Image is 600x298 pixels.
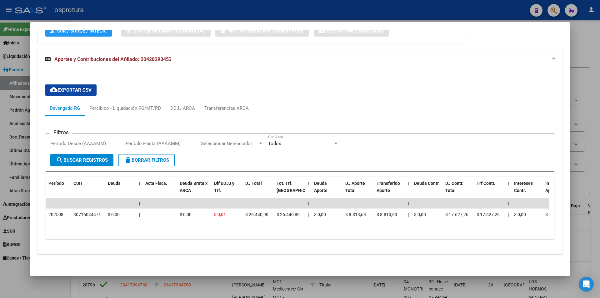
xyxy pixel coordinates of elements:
span: | [139,201,140,206]
span: Buscar Registros [56,157,108,163]
datatable-header-cell: | [505,177,512,204]
span: | [139,212,140,217]
datatable-header-cell: DJ Total [243,177,274,204]
span: Deuda Contr. [414,181,440,186]
h3: Filtros [50,129,72,136]
div: Devengado RG [50,105,80,112]
div: Open Intercom Messenger [579,277,594,292]
button: SUR / SURGE / INTEGR. [45,25,112,37]
button: Buscar Registros [50,154,113,166]
span: DJ Total [245,181,262,186]
span: | [173,181,175,186]
span: $ 0,00 [314,212,326,217]
button: Prestaciones Auditadas [314,25,389,37]
datatable-header-cell: Acta Fisca. [143,177,171,204]
span: $ 0,01 [214,212,226,217]
span: Sin Certificado Discapacidad [133,28,206,34]
span: Borrar Filtros [124,157,169,163]
span: Exportar CSV [50,87,92,93]
datatable-header-cell: DJ Contr. Total [443,177,474,204]
datatable-header-cell: Deuda [105,177,137,204]
span: $ 26.440,89 [277,212,300,217]
span: Todos [268,141,281,146]
span: CUIT [73,181,83,186]
datatable-header-cell: Transferido Aporte [374,177,405,204]
span: $ 0,00 [514,212,526,217]
span: Intereses Aporte [545,181,564,193]
span: $ 8.813,63 [377,212,397,217]
span: Intereses Contr. [514,181,533,193]
span: Not. Internacion / Censo Hosp. [229,28,304,34]
div: 30716044471 [73,211,101,218]
span: | [408,181,409,186]
span: | [308,201,309,206]
span: Trf Contr. [477,181,495,186]
datatable-header-cell: Deuda Contr. [412,177,443,204]
datatable-header-cell: | [405,177,412,204]
span: | [508,181,509,186]
span: Período [48,181,64,186]
button: Sin Certificado Discapacidad [121,25,211,37]
span: Deuda Bruta x ARCA [180,181,207,193]
span: $ 0,00 [545,212,557,217]
span: $ 17.627,26 [477,212,500,217]
mat-icon: delete [124,156,132,164]
datatable-header-cell: DJ Aporte Total [343,177,374,204]
span: $ 26.440,90 [245,212,268,217]
mat-expansion-panel-header: Aportes y Contribuciones del Afiliado: 20428293453 [37,49,562,69]
span: $ 8.813,63 [345,212,366,217]
datatable-header-cell: | [137,177,143,204]
span: | [408,212,409,217]
datatable-header-cell: Deuda Bruta x ARCA [177,177,212,204]
span: $ 0,00 [108,212,120,217]
span: Transferido Aporte [377,181,400,193]
datatable-header-cell: Intereses Contr. [512,177,543,204]
datatable-header-cell: Tot. Trf. Bruto [274,177,305,204]
button: Exportar CSV [45,84,97,96]
span: 202508 [48,212,63,217]
div: Aportes y Contribuciones del Afiliado: 20428293453 [37,69,562,254]
span: | [173,201,175,206]
span: Acta Fisca. [145,181,167,186]
span: | [508,201,509,206]
span: $ 0,00 [180,212,192,217]
span: $ 0,00 [414,212,426,217]
span: | [173,212,174,217]
datatable-header-cell: CUIT [71,177,105,204]
span: | [308,181,309,186]
mat-icon: search [56,156,63,164]
datatable-header-cell: | [305,177,312,204]
div: Transferencias ARCA [204,105,249,112]
datatable-header-cell: Intereses Aporte [543,177,574,204]
div: DDJJ ARCA [170,105,195,112]
span: Tot. Trf. [GEOGRAPHIC_DATA] [277,181,319,193]
span: $ 17.627,26 [445,212,468,217]
div: Percibido - Liquidación RG/MT/PD [89,105,161,112]
span: SUR / SURGE / INTEGR. [57,28,107,34]
span: Dif DDJJ y Trf. [214,181,234,193]
span: | [139,181,140,186]
span: | [408,201,409,206]
span: Seleccionar Gerenciador [201,141,258,146]
datatable-header-cell: Dif DDJJ y Trf. [212,177,243,204]
mat-icon: cloud_download [50,86,57,93]
span: DJ Contr. Total [445,181,463,193]
span: DJ Aporte Total [345,181,365,193]
span: | [308,212,309,217]
button: Not. Internacion / Censo Hosp. [215,25,309,37]
span: Prestaciones Auditadas [324,28,384,34]
span: Aportes y Contribuciones del Afiliado: 20428293453 [54,56,172,62]
span: Deuda Aporte [314,181,327,193]
datatable-header-cell: Período [46,177,71,204]
datatable-header-cell: Trf Contr. [474,177,505,204]
button: Borrar Filtros [118,154,175,166]
datatable-header-cell: | [171,177,177,204]
span: Deuda [108,181,121,186]
datatable-header-cell: Deuda Aporte [312,177,343,204]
